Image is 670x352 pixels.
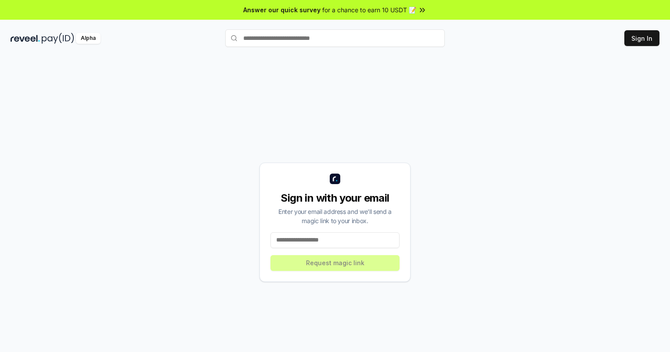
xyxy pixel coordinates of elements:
img: pay_id [42,33,74,44]
button: Sign In [624,30,659,46]
img: logo_small [330,174,340,184]
div: Sign in with your email [270,191,400,205]
span: for a chance to earn 10 USDT 📝 [322,5,416,14]
div: Enter your email address and we’ll send a magic link to your inbox. [270,207,400,225]
div: Alpha [76,33,101,44]
img: reveel_dark [11,33,40,44]
span: Answer our quick survey [243,5,321,14]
